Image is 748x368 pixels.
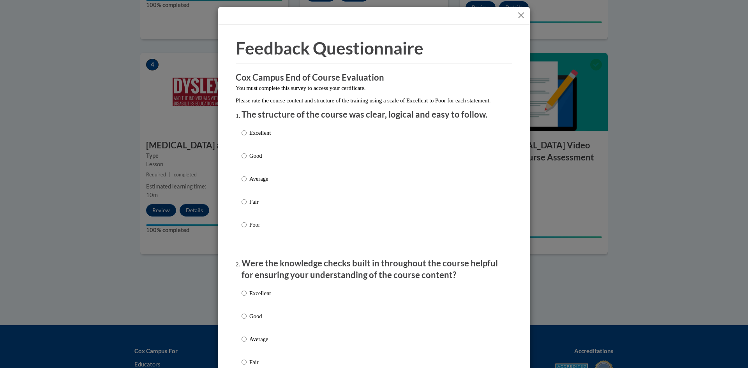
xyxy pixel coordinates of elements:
h3: Cox Campus End of Course Evaluation [236,72,512,84]
p: Excellent [249,129,271,137]
input: Good [242,312,247,320]
input: Fair [242,358,247,366]
p: Fair [249,197,271,206]
p: Were the knowledge checks built in throughout the course helpful for ensuring your understanding ... [242,257,506,282]
input: Average [242,335,247,343]
p: Please rate the course content and structure of the training using a scale of Excellent to Poor f... [236,96,512,105]
input: Poor [242,220,247,229]
p: Poor [249,220,271,229]
input: Good [242,151,247,160]
p: Average [249,335,271,343]
input: Fair [242,197,247,206]
span: Feedback Questionnaire [236,38,423,58]
p: Average [249,174,271,183]
input: Average [242,174,247,183]
button: Close [516,11,526,20]
p: Good [249,312,271,320]
p: Good [249,151,271,160]
p: Excellent [249,289,271,298]
input: Excellent [242,289,247,298]
input: Excellent [242,129,247,137]
p: The structure of the course was clear, logical and easy to follow. [242,109,506,121]
p: Fair [249,358,271,366]
p: You must complete this survey to access your certificate. [236,84,512,92]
